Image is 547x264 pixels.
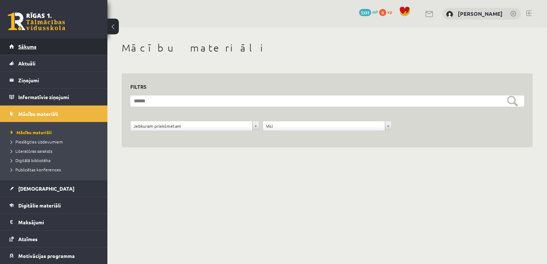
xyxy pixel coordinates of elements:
[18,60,35,67] span: Aktuāli
[122,42,533,54] h1: Mācību materiāli
[9,180,98,197] a: [DEMOGRAPHIC_DATA]
[18,202,61,209] span: Digitālie materiāli
[379,9,396,15] a: 0 xp
[9,55,98,72] a: Aktuāli
[18,253,75,259] span: Motivācijas programma
[11,148,52,154] span: Literatūras saraksts
[9,197,98,214] a: Digitālie materiāli
[130,82,515,92] h3: Filtrs
[18,72,98,88] legend: Ziņojumi
[446,11,453,18] img: Nikoleta Zamarjonova
[18,43,37,50] span: Sākums
[11,157,50,163] span: Digitālā bibliotēka
[18,89,98,105] legend: Informatīvie ziņojumi
[9,38,98,55] a: Sākums
[9,248,98,264] a: Motivācijas programma
[9,89,98,105] a: Informatīvie ziņojumi
[379,9,386,16] span: 0
[359,9,378,15] a: 5331 mP
[458,10,503,17] a: [PERSON_NAME]
[11,139,63,145] span: Pieslēgties Uzdevumiem
[9,72,98,88] a: Ziņojumi
[387,9,392,15] span: xp
[131,121,259,131] a: Jebkuram priekšmetam
[11,129,100,136] a: Mācību materiāli
[18,236,38,242] span: Atzīmes
[9,231,98,247] a: Atzīmes
[359,9,371,16] span: 5331
[11,129,52,135] span: Mācību materiāli
[266,121,382,131] span: Visi
[11,166,100,173] a: Publicētas konferences
[9,106,98,122] a: Mācību materiāli
[18,111,58,117] span: Mācību materiāli
[18,214,98,230] legend: Maksājumi
[263,121,391,131] a: Visi
[18,185,74,192] span: [DEMOGRAPHIC_DATA]
[9,214,98,230] a: Maksājumi
[134,121,250,131] span: Jebkuram priekšmetam
[11,167,61,172] span: Publicētas konferences
[11,138,100,145] a: Pieslēgties Uzdevumiem
[11,148,100,154] a: Literatūras saraksts
[11,157,100,163] a: Digitālā bibliotēka
[372,9,378,15] span: mP
[8,13,65,30] a: Rīgas 1. Tālmācības vidusskola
